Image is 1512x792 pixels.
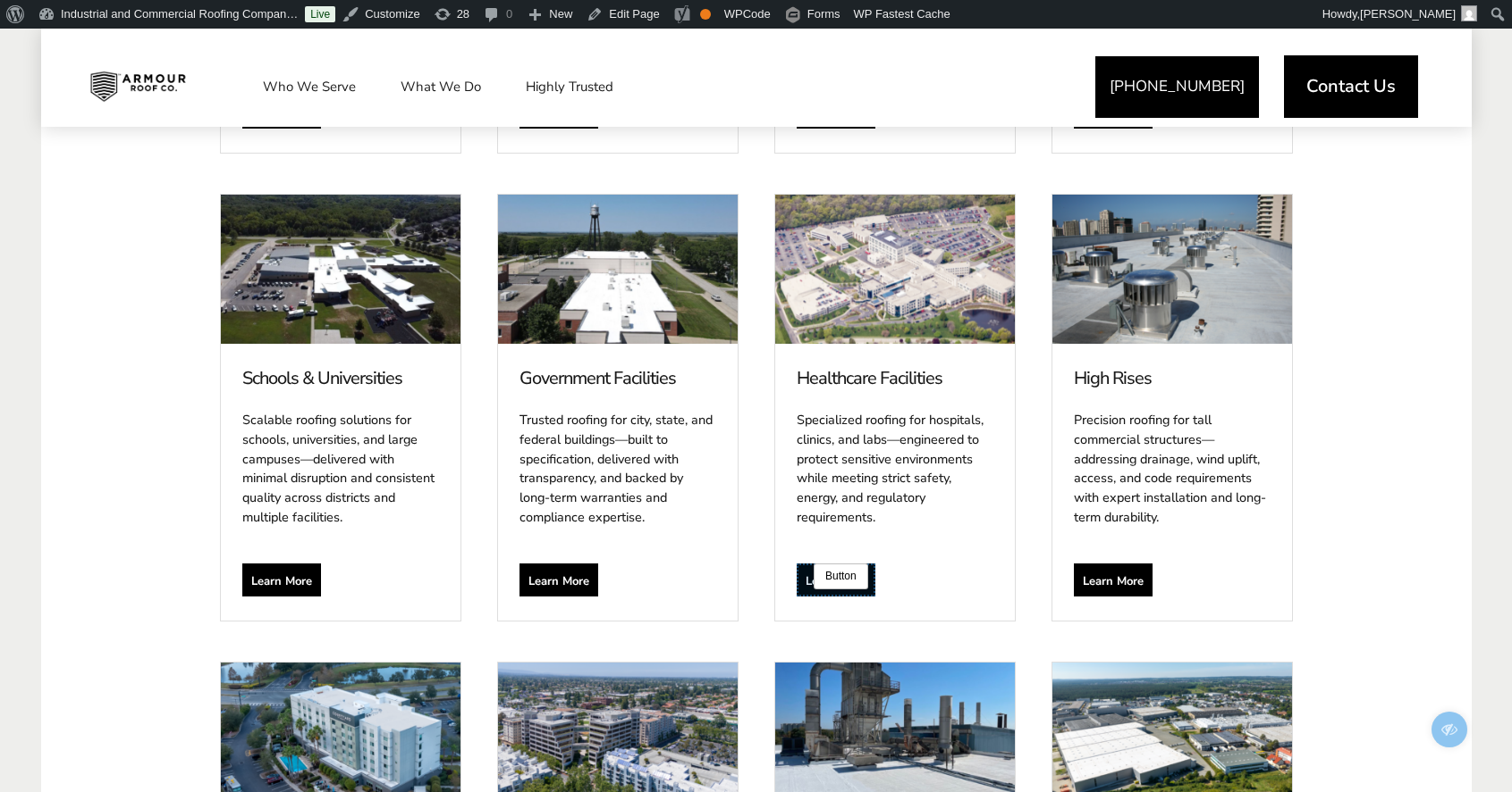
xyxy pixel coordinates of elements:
[700,9,711,20] div: OK
[76,64,199,109] img: Industrial and Commercial Roofing Company | Armour Roof Co.
[383,64,499,109] a: What We Do
[1284,55,1418,118] a: Contact Us
[245,64,374,109] a: Who We Serve
[1095,56,1259,118] a: [PHONE_NUMBER]
[1432,712,1467,747] span: Edit/Preview
[1306,78,1396,96] span: Contact Us
[508,64,631,109] a: Highly Trusted
[1360,7,1456,21] span: [PERSON_NAME]
[305,6,335,22] a: Live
